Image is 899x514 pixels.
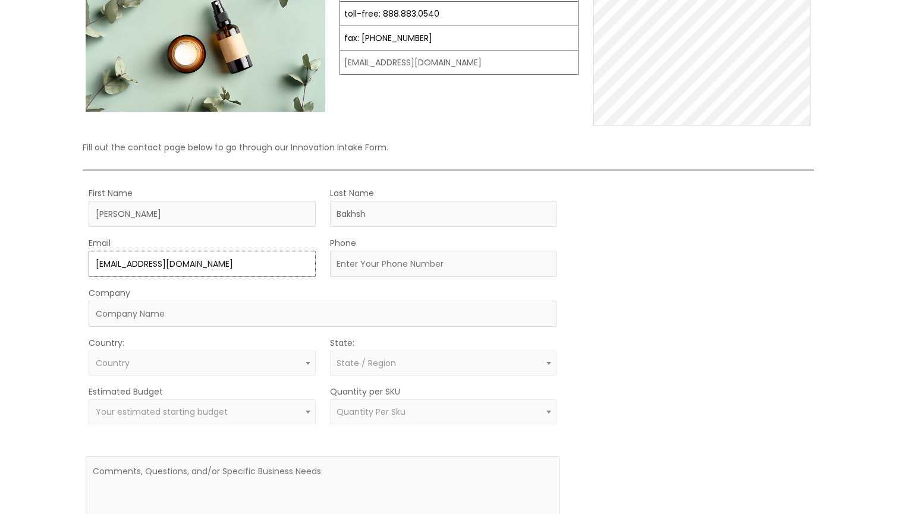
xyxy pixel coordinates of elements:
[89,201,316,227] input: First Name
[330,185,374,201] label: Last Name
[344,8,439,20] a: toll-free: 888.883.0540
[89,185,133,201] label: First Name
[330,335,354,351] label: State:
[96,406,228,418] span: Your estimated starting budget
[330,251,557,277] input: Enter Your Phone Number
[337,406,406,418] span: Quantity Per Sku
[340,51,579,75] td: [EMAIL_ADDRESS][DOMAIN_NAME]
[337,357,396,369] span: State / Region
[96,357,130,369] span: Country
[89,285,130,301] label: Company
[330,384,400,399] label: Quantity per SKU
[89,251,316,277] input: Enter Your Email
[89,301,557,327] input: Company Name
[344,32,432,44] a: fax: [PHONE_NUMBER]
[330,235,356,251] label: Phone
[89,335,124,351] label: Country:
[83,140,814,155] p: Fill out the contact page below to go through our Innovation Intake Form.
[89,235,111,251] label: Email
[89,384,163,399] label: Estimated Budget
[330,201,557,227] input: Last Name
